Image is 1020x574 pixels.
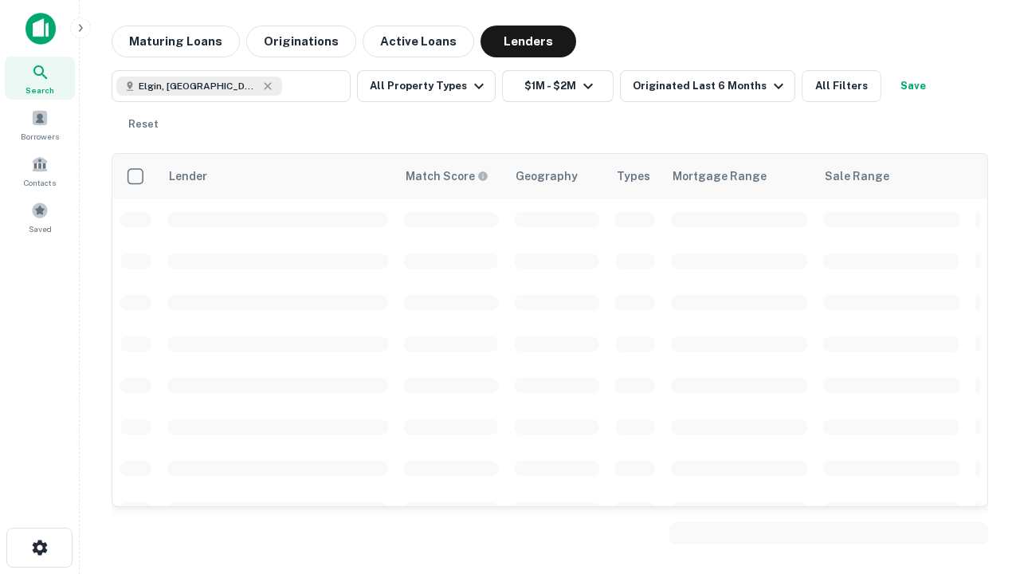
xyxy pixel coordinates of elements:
[673,167,767,186] div: Mortgage Range
[5,57,75,100] a: Search
[29,222,52,235] span: Saved
[139,79,258,93] span: Elgin, [GEOGRAPHIC_DATA], [GEOGRAPHIC_DATA]
[888,70,939,102] button: Save your search to get updates of matches that match your search criteria.
[24,176,56,189] span: Contacts
[406,167,485,185] h6: Match Score
[617,167,650,186] div: Types
[481,26,576,57] button: Lenders
[5,149,75,192] a: Contacts
[406,167,488,185] div: Capitalize uses an advanced AI algorithm to match your search with the best lender. The match sco...
[159,154,396,199] th: Lender
[620,70,795,102] button: Originated Last 6 Months
[815,154,967,199] th: Sale Range
[21,130,59,143] span: Borrowers
[633,77,788,96] div: Originated Last 6 Months
[502,70,614,102] button: $1M - $2M
[396,154,506,199] th: Capitalize uses an advanced AI algorithm to match your search with the best lender. The match sco...
[940,395,1020,472] iframe: Chat Widget
[506,154,607,199] th: Geography
[169,167,207,186] div: Lender
[5,195,75,238] a: Saved
[363,26,474,57] button: Active Loans
[802,70,881,102] button: All Filters
[118,108,169,140] button: Reset
[825,167,889,186] div: Sale Range
[246,26,356,57] button: Originations
[516,167,578,186] div: Geography
[607,154,663,199] th: Types
[5,103,75,146] a: Borrowers
[663,154,815,199] th: Mortgage Range
[25,84,54,96] span: Search
[112,26,240,57] button: Maturing Loans
[25,13,56,45] img: capitalize-icon.png
[357,70,496,102] button: All Property Types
